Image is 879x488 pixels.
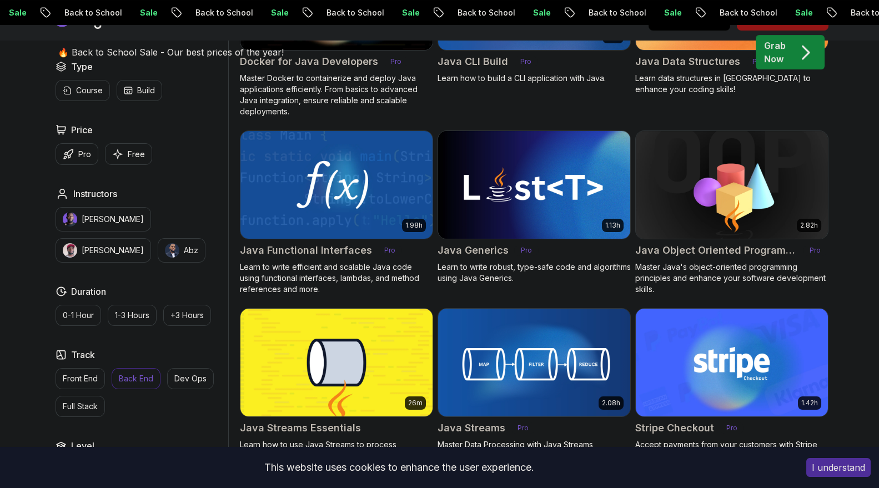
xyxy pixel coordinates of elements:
[170,310,204,321] p: +3 Hours
[800,221,818,230] p: 2.82h
[63,401,98,412] p: Full Stack
[438,131,630,239] img: Java Generics card
[63,212,77,227] img: instructor img
[605,221,620,230] p: 1.13h
[602,399,620,407] p: 2.08h
[393,7,428,18] p: Sale
[71,123,93,137] h2: Price
[63,243,77,258] img: instructor img
[184,245,198,256] p: Abz
[115,310,149,321] p: 1-3 Hours
[635,308,828,461] a: Stripe Checkout card1.42hStripe CheckoutProAccept payments from your customers with Stripe Checkout.
[56,143,98,165] button: Pro
[158,238,205,263] button: instructor imgAbz
[635,261,828,295] p: Master Java's object-oriented programming principles and enhance your software development skills.
[128,149,145,160] p: Free
[655,7,690,18] p: Sale
[56,238,151,263] button: instructor img[PERSON_NAME]
[105,143,152,165] button: Free
[240,131,433,239] img: Java Functional Interfaces card
[71,348,95,361] h2: Track
[786,7,821,18] p: Sale
[174,373,207,384] p: Dev Ops
[73,187,117,200] h2: Instructors
[438,308,631,450] a: Java Streams card2.08hJava StreamsProMaster Data Processing with Java Streams
[130,7,166,18] p: Sale
[636,131,828,239] img: Java Object Oriented Programming card
[117,80,162,101] button: Build
[514,245,539,256] p: Pro
[63,310,94,321] p: 0-1 Hour
[137,85,155,96] p: Build
[438,130,631,284] a: Java Generics card1.13hJava GenericsProLearn to write robust, type-safe code and algorithms using...
[720,422,744,434] p: Pro
[803,245,827,256] p: Pro
[240,130,433,295] a: Java Functional Interfaces card1.98hJava Functional InterfacesProLearn to write efficient and sca...
[82,214,144,225] p: [PERSON_NAME]
[635,73,828,95] p: Learn data structures in [GEOGRAPHIC_DATA] to enhance your coding skills!
[710,7,786,18] p: Back to School
[408,399,423,407] p: 26m
[58,46,284,59] p: 🔥 Back to School Sale - Our best prices of the year!
[438,420,505,436] h2: Java Streams
[82,245,144,256] p: [PERSON_NAME]
[579,7,655,18] p: Back to School
[71,285,106,298] h2: Duration
[635,439,828,461] p: Accept payments from your customers with Stripe Checkout.
[438,309,630,416] img: Java Streams card
[240,243,372,258] h2: Java Functional Interfaces
[56,396,105,417] button: Full Stack
[262,7,297,18] p: Sale
[438,243,509,258] h2: Java Generics
[635,243,797,258] h2: Java Object Oriented Programming
[78,149,91,160] p: Pro
[448,7,524,18] p: Back to School
[112,368,160,389] button: Back End
[240,420,361,436] h2: Java Streams Essentials
[119,373,153,384] p: Back End
[56,207,151,232] button: instructor img[PERSON_NAME]
[165,243,179,258] img: instructor img
[55,7,130,18] p: Back to School
[240,439,433,461] p: Learn how to use Java Streams to process collections of data.
[76,85,103,96] p: Course
[186,7,262,18] p: Back to School
[438,439,631,450] p: Master Data Processing with Java Streams
[378,245,402,256] p: Pro
[405,221,423,230] p: 1.98h
[56,80,110,101] button: Course
[167,368,214,389] button: Dev Ops
[56,368,105,389] button: Front End
[511,422,535,434] p: Pro
[317,7,393,18] p: Back to School
[801,399,818,407] p: 1.42h
[240,73,433,117] p: Master Docker to containerize and deploy Java applications efficiently. From basics to advanced J...
[71,439,94,452] h2: Level
[764,39,786,66] p: Grab Now
[635,130,828,295] a: Java Object Oriented Programming card2.82hJava Object Oriented ProgrammingProMaster Java's object...
[163,305,211,326] button: +3 Hours
[438,261,631,284] p: Learn to write robust, type-safe code and algorithms using Java Generics.
[635,420,714,436] h2: Stripe Checkout
[63,373,98,384] p: Front End
[240,261,433,295] p: Learn to write efficient and scalable Java code using functional interfaces, lambdas, and method ...
[8,455,790,480] div: This website uses cookies to enhance the user experience.
[806,458,871,477] button: Accept cookies
[108,305,157,326] button: 1-3 Hours
[636,309,828,416] img: Stripe Checkout card
[240,308,433,461] a: Java Streams Essentials card26mJava Streams EssentialsLearn how to use Java Streams to process co...
[56,305,101,326] button: 0-1 Hour
[524,7,559,18] p: Sale
[240,309,433,416] img: Java Streams Essentials card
